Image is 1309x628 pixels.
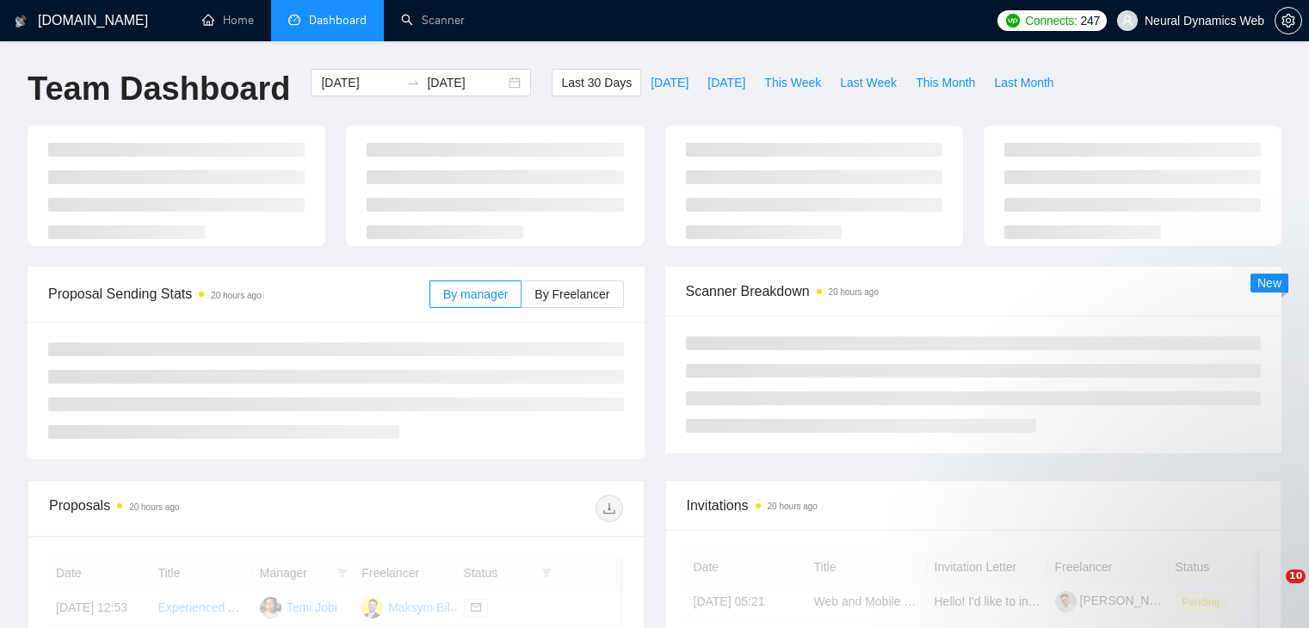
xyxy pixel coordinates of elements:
[755,69,830,96] button: This Week
[49,495,336,522] div: Proposals
[698,69,755,96] button: [DATE]
[707,73,745,92] span: [DATE]
[1286,570,1306,583] span: 10
[1006,14,1020,28] img: upwork-logo.png
[321,73,399,92] input: Start date
[534,287,609,301] span: By Freelancer
[916,73,975,92] span: This Month
[768,502,818,511] time: 20 hours ago
[1275,14,1301,28] span: setting
[830,69,906,96] button: Last Week
[641,69,698,96] button: [DATE]
[28,69,290,109] h1: Team Dashboard
[129,502,179,512] time: 20 hours ago
[552,69,641,96] button: Last 30 Days
[1257,276,1281,290] span: New
[48,283,429,305] span: Proposal Sending Stats
[401,13,465,28] a: searchScanner
[1250,570,1292,611] iframe: Intercom live chat
[651,73,688,92] span: [DATE]
[288,14,300,26] span: dashboard
[764,73,821,92] span: This Week
[840,73,897,92] span: Last Week
[1025,11,1077,30] span: Connects:
[202,13,254,28] a: homeHome
[686,280,1262,302] span: Scanner Breakdown
[211,291,261,300] time: 20 hours ago
[443,287,508,301] span: By manager
[906,69,985,96] button: This Month
[561,73,632,92] span: Last 30 Days
[829,287,879,297] time: 20 hours ago
[309,13,367,28] span: Dashboard
[406,76,420,89] span: swap-right
[15,8,27,35] img: logo
[1275,14,1302,28] a: setting
[1275,7,1302,34] button: setting
[406,76,420,89] span: to
[687,495,1261,516] span: Invitations
[994,73,1053,92] span: Last Month
[1121,15,1133,27] span: user
[1081,11,1100,30] span: 247
[427,73,505,92] input: End date
[985,69,1063,96] button: Last Month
